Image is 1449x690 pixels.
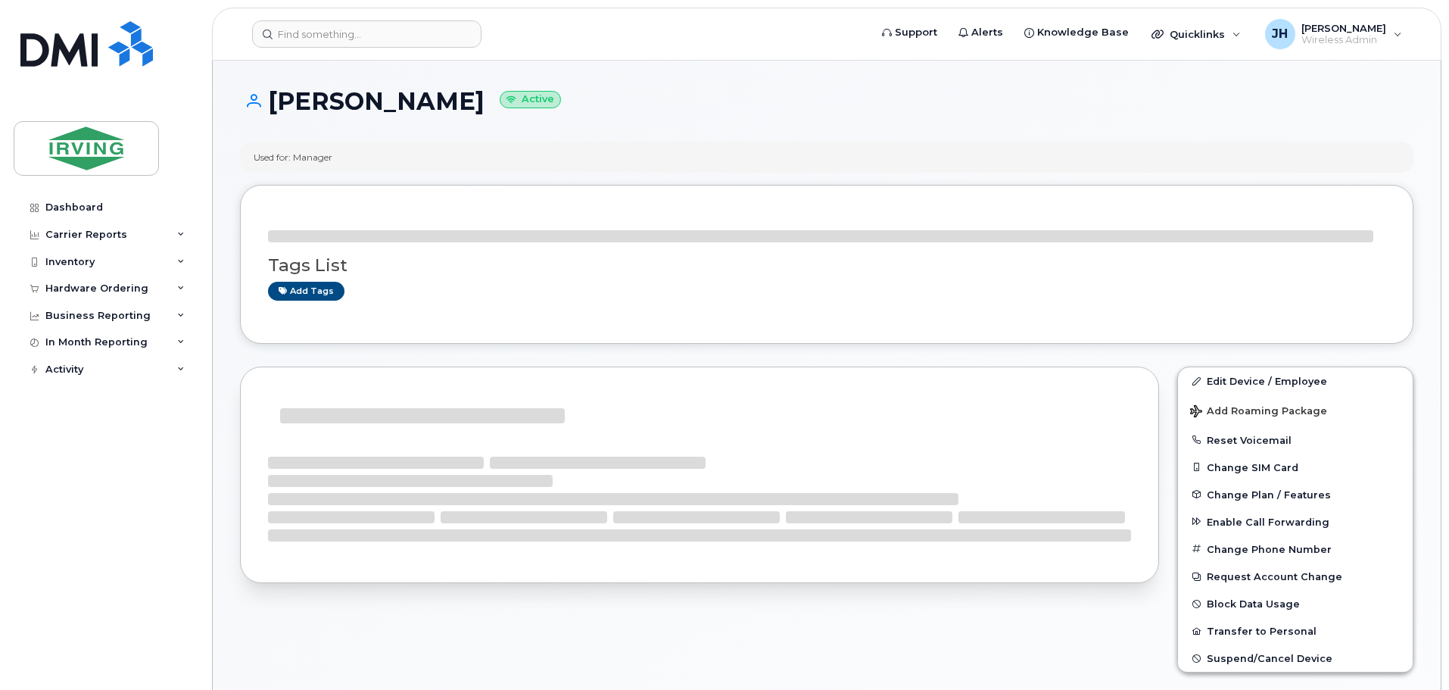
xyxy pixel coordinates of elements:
span: Suspend/Cancel Device [1207,653,1332,664]
button: Request Account Change [1178,563,1413,590]
button: Change SIM Card [1178,454,1413,481]
div: Used for: Manager [254,151,332,164]
button: Change Phone Number [1178,535,1413,563]
button: Transfer to Personal [1178,617,1413,645]
button: Add Roaming Package [1178,395,1413,426]
a: Edit Device / Employee [1178,367,1413,395]
span: Add Roaming Package [1190,405,1327,420]
button: Change Plan / Features [1178,481,1413,508]
button: Suspend/Cancel Device [1178,645,1413,672]
a: Add tags [268,282,344,301]
h1: [PERSON_NAME] [240,88,1413,114]
span: Change Plan / Features [1207,489,1331,500]
button: Reset Voicemail [1178,426,1413,454]
small: Active [500,91,561,108]
button: Block Data Usage [1178,590,1413,617]
span: Enable Call Forwarding [1207,516,1329,527]
button: Enable Call Forwarding [1178,508,1413,535]
h3: Tags List [268,256,1385,275]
